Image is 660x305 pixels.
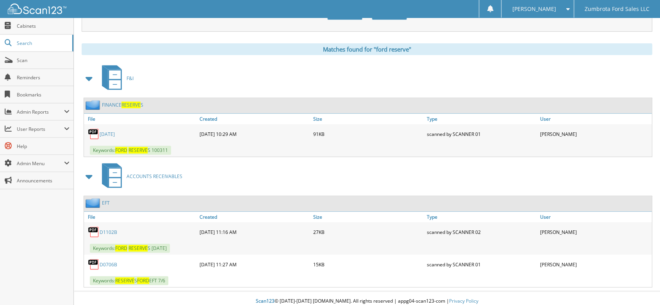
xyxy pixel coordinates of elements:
div: 27KB [311,224,425,240]
div: [DATE] 11:16 AM [198,224,311,240]
div: 91KB [311,126,425,142]
div: 15KB [311,257,425,272]
span: Keywords: S EFT 7/6 [90,276,168,285]
span: RESERVE [121,102,141,108]
div: [PERSON_NAME] [538,126,652,142]
a: Size [311,212,425,222]
div: Matches found for "ford reserve" [82,43,652,55]
div: [DATE] 11:27 AM [198,257,311,272]
a: F&I [97,63,134,94]
img: folder2.png [86,100,102,110]
span: Announcements [17,177,70,184]
a: Type [425,114,538,124]
span: [PERSON_NAME] [512,7,556,11]
div: scanned by SCANNER 02 [425,224,538,240]
a: D0706B [100,261,117,268]
a: User [538,114,652,124]
span: Admin Menu [17,160,64,167]
span: Admin Reports [17,109,64,115]
span: Scan123 [256,298,275,304]
a: File [84,212,198,222]
a: Created [198,212,311,222]
img: PDF.png [88,226,100,238]
span: Help [17,143,70,150]
span: FORD [137,277,149,284]
span: FORD [115,245,127,251]
a: Size [311,114,425,124]
div: [PERSON_NAME] [538,257,652,272]
span: Reminders [17,74,70,81]
span: FORD [115,147,127,153]
a: File [84,114,198,124]
div: scanned by SCANNER 01 [425,126,538,142]
div: scanned by SCANNER 01 [425,257,538,272]
a: User [538,212,652,222]
span: Keywords: S 100311 [90,146,171,155]
a: D1102B [100,229,117,235]
div: [DATE] 10:29 AM [198,126,311,142]
span: Scan [17,57,70,64]
a: Privacy Policy [449,298,478,304]
a: EFT [102,200,110,206]
div: [PERSON_NAME] [538,224,652,240]
span: RESERVE [128,245,148,251]
span: ACCOUNTS RECEIVABLES [127,173,182,180]
span: Bookmarks [17,91,70,98]
a: ACCOUNTS RECEIVABLES [97,161,182,192]
span: RESERVE [128,147,148,153]
span: Cabinets [17,23,70,29]
a: Created [198,114,311,124]
span: F&I [127,75,134,82]
a: [DATE] [100,131,115,137]
a: Type [425,212,538,222]
img: PDF.png [88,259,100,270]
iframe: Chat Widget [621,268,660,305]
img: folder2.png [86,198,102,208]
span: Search [17,40,68,46]
span: Keywords: S [DATE] [90,244,170,253]
span: RESERVE [115,277,134,284]
img: PDF.png [88,128,100,140]
a: FINANCERESERVES [102,102,143,108]
span: Zumbrota Ford Sales LLC [585,7,649,11]
span: User Reports [17,126,64,132]
img: scan123-logo-white.svg [8,4,66,14]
